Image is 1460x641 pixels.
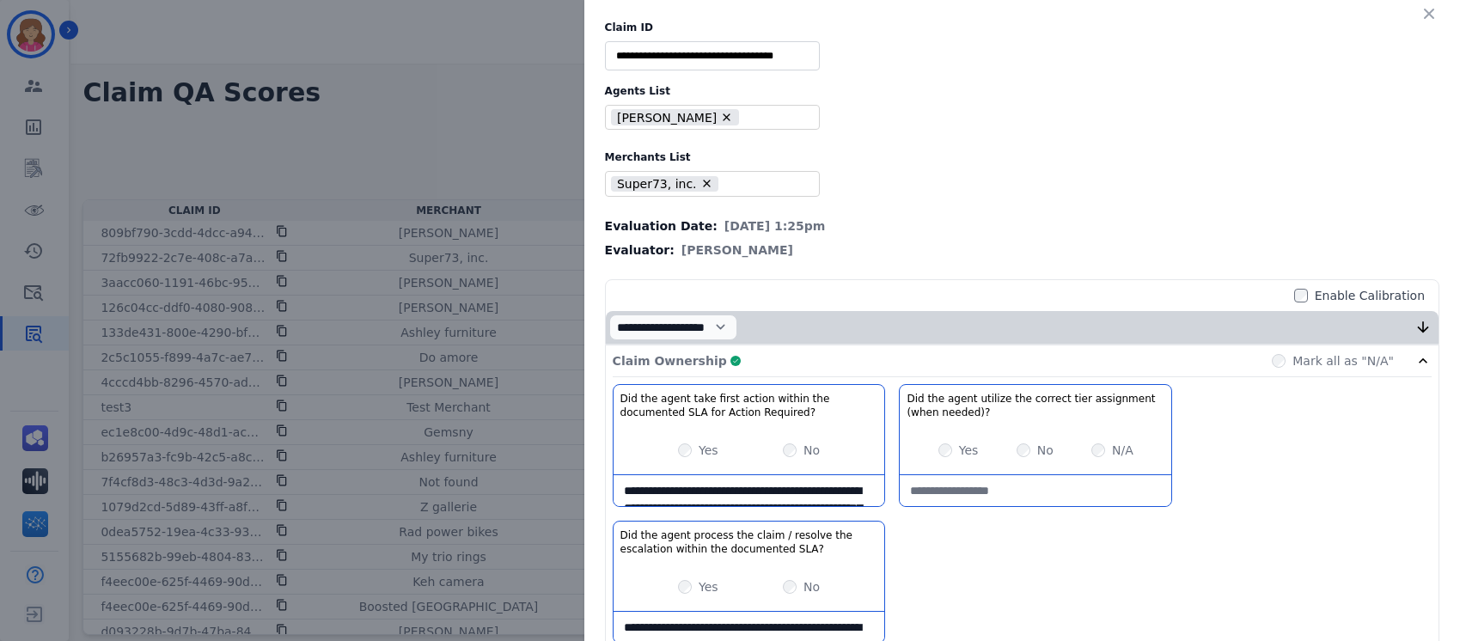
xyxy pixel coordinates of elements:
[605,217,1439,235] div: Evaluation Date:
[1037,442,1054,459] label: No
[605,21,1439,34] label: Claim ID
[605,84,1439,98] label: Agents List
[611,109,739,125] li: [PERSON_NAME]
[1315,287,1425,304] label: Enable Calibration
[611,176,718,192] li: Super73, inc.
[700,177,713,190] button: Remove Super73, inc.
[605,150,1439,164] label: Merchants List
[907,392,1164,419] h3: Did the agent utilize the correct tier assignment (when needed)?
[681,241,793,259] span: [PERSON_NAME]
[959,442,979,459] label: Yes
[620,392,878,419] h3: Did the agent take first action within the documented SLA for Action Required?
[609,107,809,128] ul: selected options
[720,111,733,124] button: Remove Alexis _Martinez
[803,442,820,459] label: No
[609,174,809,194] ul: selected options
[605,241,1439,259] div: Evaluator:
[803,578,820,595] label: No
[699,578,718,595] label: Yes
[1292,352,1394,369] label: Mark all as "N/A"
[620,528,878,556] h3: Did the agent process the claim / resolve the escalation within the documented SLA?
[1112,442,1133,459] label: N/A
[613,352,727,369] p: Claim Ownership
[699,442,718,459] label: Yes
[724,217,826,235] span: [DATE] 1:25pm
